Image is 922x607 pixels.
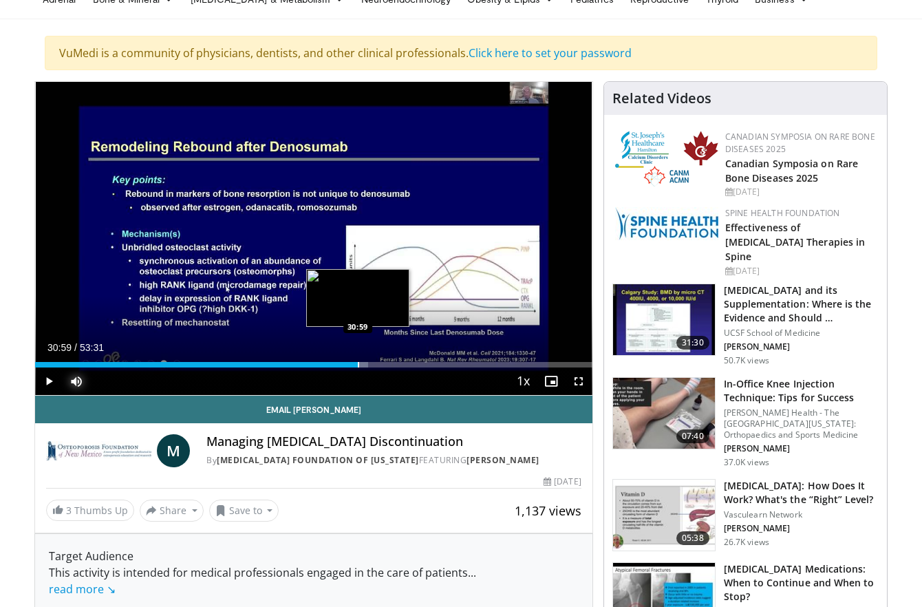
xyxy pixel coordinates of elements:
[515,502,581,519] span: 1,137 views
[46,500,134,521] a: 3 Thumbs Up
[725,131,875,155] a: Canadian Symposia on Rare Bone Diseases 2025
[49,565,476,597] span: ...
[157,434,190,467] a: M
[724,284,879,325] h3: [MEDICAL_DATA] and its Supplementation: Where is the Evidence and Should …
[612,284,879,366] a: 31:30 [MEDICAL_DATA] and its Supplementation: Where is the Evidence and Should … UCSF School of M...
[724,407,879,440] p: [PERSON_NAME] Health - The [GEOGRAPHIC_DATA][US_STATE]: Orthopaedics and Sports Medicine
[724,328,879,339] p: UCSF School of Medicine
[510,368,537,395] button: Playback Rate
[49,548,579,597] div: Target Audience This activity is intended for medical professionals engaged in the care of patients
[80,342,104,353] span: 53:31
[613,284,715,356] img: 4bb25b40-905e-443e-8e37-83f056f6e86e.150x105_q85_crop-smart_upscale.jpg
[35,82,592,396] video-js: Video Player
[676,531,709,545] span: 05:38
[467,454,539,466] a: [PERSON_NAME]
[613,480,715,551] img: 8daf03b8-df50-44bc-88e2-7c154046af55.150x105_q85_crop-smart_upscale.jpg
[725,186,876,198] div: [DATE]
[46,434,151,467] img: Osteoporosis Foundation of New Mexico
[63,368,90,395] button: Mute
[206,454,581,467] div: By FEATURING
[724,457,769,468] p: 37.0K views
[206,434,581,449] h4: Managing [MEDICAL_DATA] Discontinuation
[537,368,565,395] button: Enable picture-in-picture mode
[615,207,718,240] img: 57d53db2-a1b3-4664-83ec-6a5e32e5a601.png.150x105_q85_autocrop_double_scale_upscale_version-0.2.jpg
[724,523,879,534] p: [PERSON_NAME]
[724,509,879,520] p: Vasculearn Network
[724,377,879,405] h3: In-Office Knee Injection Technique: Tips for Success
[217,454,419,466] a: [MEDICAL_DATA] Foundation of [US_STATE]
[45,36,877,70] div: VuMedi is a community of physicians, dentists, and other clinical professionals.
[725,265,876,277] div: [DATE]
[724,562,879,604] h3: [MEDICAL_DATA] Medications: When to Continue and When to Stop?
[725,221,866,263] a: Effectiveness of [MEDICAL_DATA] Therapies in Spine
[612,479,879,552] a: 05:38 [MEDICAL_DATA]: How Does It Work? What's the “Right” Level? Vasculearn Network [PERSON_NAME...
[724,355,769,366] p: 50.7K views
[35,396,592,423] a: Email [PERSON_NAME]
[676,336,709,350] span: 31:30
[544,476,581,488] div: [DATE]
[615,131,718,187] img: 59b7dea3-8883-45d6-a110-d30c6cb0f321.png.150x105_q85_autocrop_double_scale_upscale_version-0.2.png
[47,342,72,353] span: 30:59
[209,500,279,522] button: Save to
[66,504,72,517] span: 3
[49,582,116,597] a: read more ↘
[676,429,709,443] span: 07:40
[725,207,840,219] a: Spine Health Foundation
[613,378,715,449] img: 9b54ede4-9724-435c-a780-8950048db540.150x105_q85_crop-smart_upscale.jpg
[612,90,711,107] h4: Related Videos
[724,537,769,548] p: 26.7K views
[469,45,632,61] a: Click here to set your password
[140,500,204,522] button: Share
[35,368,63,395] button: Play
[74,342,77,353] span: /
[724,443,879,454] p: [PERSON_NAME]
[565,368,592,395] button: Fullscreen
[725,157,859,184] a: Canadian Symposia on Rare Bone Diseases 2025
[724,479,879,507] h3: [MEDICAL_DATA]: How Does It Work? What's the “Right” Level?
[35,362,592,368] div: Progress Bar
[306,269,409,327] img: image.jpeg
[724,341,879,352] p: [PERSON_NAME]
[612,377,879,468] a: 07:40 In-Office Knee Injection Technique: Tips for Success [PERSON_NAME] Health - The [GEOGRAPHIC...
